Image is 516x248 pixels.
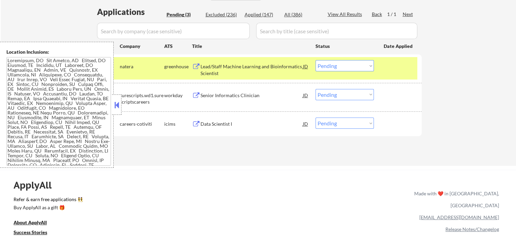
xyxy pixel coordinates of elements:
div: JD [302,118,309,130]
div: Applications [97,8,164,16]
div: ApplyAll [14,179,59,191]
div: JD [302,89,309,101]
u: Success Stories [14,229,47,235]
div: JD [302,60,309,72]
div: Excluded (236) [206,11,240,18]
a: About ApplyAll [14,219,56,228]
div: Company [120,43,164,50]
input: Search by company (case sensitive) [97,23,250,39]
div: View All Results [328,11,364,18]
u: About ApplyAll [14,219,47,225]
div: Lead/Staff Machine Learning and Bioinformatics Scientist [200,63,303,76]
div: Buy ApplyAll as a gift 🎁 [14,205,81,210]
div: surescripts.wd1.surescriptscareers [120,92,164,105]
div: Senior Informatics Clinician [200,92,303,99]
a: [EMAIL_ADDRESS][DOMAIN_NAME] [419,214,499,220]
div: Back [372,11,383,18]
a: Release Notes/Changelog [445,226,499,232]
div: Title [192,43,309,50]
a: Success Stories [14,229,56,237]
div: workday [164,92,192,99]
a: Refer & earn free applications 👯‍♀️ [14,197,272,204]
div: Next [403,11,414,18]
div: natera [120,63,164,70]
div: 1 / 1 [387,11,403,18]
div: Made with ❤️ in [GEOGRAPHIC_DATA], [GEOGRAPHIC_DATA] [412,188,499,211]
div: All (386) [284,11,318,18]
div: ATS [164,43,192,50]
div: Date Applied [384,43,414,50]
a: Buy ApplyAll as a gift 🎁 [14,204,81,213]
input: Search by title (case sensitive) [256,23,417,39]
div: Data Scientist I [200,121,303,127]
div: Pending (3) [167,11,200,18]
div: greenhouse [164,63,192,70]
div: careers-cotiviti [120,121,164,127]
div: Status [316,40,374,52]
div: icims [164,121,192,127]
div: Location Inclusions: [6,49,111,55]
div: Applied (147) [245,11,279,18]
